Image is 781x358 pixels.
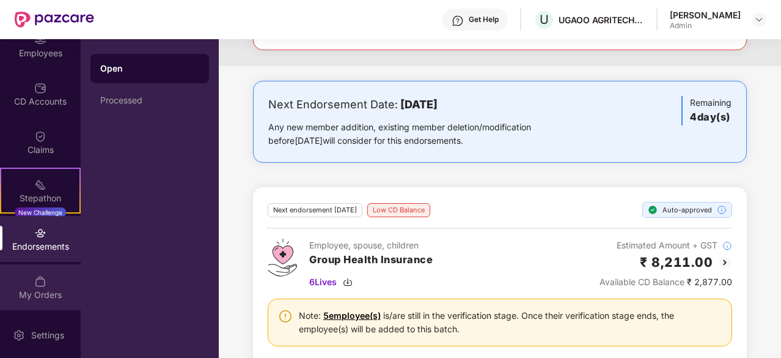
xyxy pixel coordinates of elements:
h3: Group Health Insurance [309,252,433,268]
div: Any new member addition, existing member deletion/modification before [DATE] will consider for th... [268,121,570,147]
img: svg+xml;base64,PHN2ZyBpZD0iRG93bmxvYWQtMzJ4MzIiIHhtbG5zPSJodHRwOi8vd3d3LnczLm9yZy8yMDAwL3N2ZyIgd2... [343,277,353,287]
div: Next endorsement [DATE] [268,203,362,217]
div: Get Help [469,15,499,24]
div: Processed [100,95,199,105]
div: UGAOO AGRITECH PRIVATE LIMITED [559,14,644,26]
img: svg+xml;base64,PHN2ZyBpZD0iSW5mb18tXzMyeDMyIiBkYXRhLW5hbWU9IkluZm8gLSAzMngzMiIgeG1sbnM9Imh0dHA6Ly... [722,241,732,251]
img: svg+xml;base64,PHN2ZyBpZD0iRW5kb3JzZW1lbnRzIiB4bWxucz0iaHR0cDovL3d3dy53My5vcmcvMjAwMC9zdmciIHdpZH... [34,227,46,239]
span: Available CD Balance [599,277,684,287]
img: svg+xml;base64,PHN2ZyBpZD0iQmFjay0yMHgyMCIgeG1sbnM9Imh0dHA6Ly93d3cudzMub3JnLzIwMDAvc3ZnIiB3aWR0aD... [717,255,732,270]
div: Remaining [681,96,732,125]
h2: ₹ 8,211.00 [640,252,713,272]
div: Note: is/are still in the verification stage. Once their verification stage ends, the employee(s)... [299,309,722,336]
img: svg+xml;base64,PHN2ZyBpZD0iSGVscC0zMngzMiIgeG1sbnM9Imh0dHA6Ly93d3cudzMub3JnLzIwMDAvc3ZnIiB3aWR0aD... [452,15,464,27]
div: Next Endorsement Date: [268,96,570,113]
span: U [540,12,549,27]
div: Employee, spouse, children [309,239,433,252]
div: Stepathon [1,192,79,204]
div: Auto-approved [642,202,732,218]
div: [PERSON_NAME] [670,9,741,21]
div: New Challenge [15,207,66,217]
img: svg+xml;base64,PHN2ZyB4bWxucz0iaHR0cDovL3d3dy53My5vcmcvMjAwMC9zdmciIHdpZHRoPSIyMSIgaGVpZ2h0PSIyMC... [34,179,46,191]
div: Estimated Amount + GST [599,239,732,252]
img: svg+xml;base64,PHN2ZyBpZD0iU2V0dGluZy0yMHgyMCIgeG1sbnM9Imh0dHA6Ly93d3cudzMub3JnLzIwMDAvc3ZnIiB3aW... [13,329,25,341]
img: svg+xml;base64,PHN2ZyBpZD0iSW5mb18tXzMyeDMyIiBkYXRhLW5hbWU9IkluZm8gLSAzMngzMiIgeG1sbnM9Imh0dHA6Ly... [717,205,727,215]
img: svg+xml;base64,PHN2ZyBpZD0iQ0RfQWNjb3VudHMiIGRhdGEtbmFtZT0iQ0QgQWNjb3VudHMiIHhtbG5zPSJodHRwOi8vd3... [34,82,46,94]
a: 5 employee(s) [323,310,381,321]
h3: 4 day(s) [690,110,732,125]
img: svg+xml;base64,PHN2ZyBpZD0iU3RlcC1Eb25lLTE2eDE2IiB4bWxucz0iaHR0cDovL3d3dy53My5vcmcvMjAwMC9zdmciIH... [648,205,658,215]
img: svg+xml;base64,PHN2ZyBpZD0iRW1wbG95ZWVzIiB4bWxucz0iaHR0cDovL3d3dy53My5vcmcvMjAwMC9zdmciIHdpZHRoPS... [34,34,46,46]
img: New Pazcare Logo [15,12,94,28]
div: Admin [670,21,741,31]
div: ₹ 2,877.00 [599,275,732,289]
b: [DATE] [400,98,438,111]
div: Open [100,62,199,75]
div: Low CD Balance [367,203,430,217]
span: 6 Lives [309,275,337,289]
img: svg+xml;base64,PHN2ZyBpZD0iV2FybmluZ18tXzI0eDI0IiBkYXRhLW5hbWU9Ildhcm5pbmcgLSAyNHgyNCIgeG1sbnM9Im... [278,309,293,324]
img: svg+xml;base64,PHN2ZyBpZD0iTXlfT3JkZXJzIiBkYXRhLW5hbWU9Ik15IE9yZGVycyIgeG1sbnM9Imh0dHA6Ly93d3cudz... [34,275,46,288]
div: Settings [28,329,68,341]
img: svg+xml;base64,PHN2ZyB4bWxucz0iaHR0cDovL3d3dy53My5vcmcvMjAwMC9zdmciIHdpZHRoPSI0Ny43MTQiIGhlaWdodD... [268,239,297,277]
img: svg+xml;base64,PHN2ZyBpZD0iRHJvcGRvd24tMzJ4MzIiIHhtbG5zPSJodHRwOi8vd3d3LnczLm9yZy8yMDAwL3N2ZyIgd2... [754,15,764,24]
img: svg+xml;base64,PHN2ZyBpZD0iQ2xhaW0iIHhtbG5zPSJodHRwOi8vd3d3LnczLm9yZy8yMDAwL3N2ZyIgd2lkdGg9IjIwIi... [34,130,46,143]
